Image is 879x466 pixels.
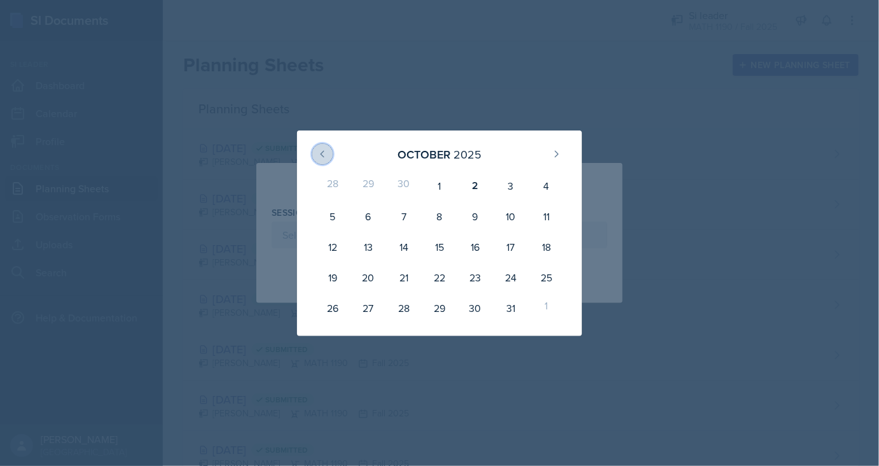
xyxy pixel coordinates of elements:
[386,232,422,262] div: 14
[529,262,564,293] div: 25
[315,171,350,201] div: 28
[453,146,481,163] div: 2025
[529,232,564,262] div: 18
[350,262,386,293] div: 20
[386,201,422,232] div: 7
[493,201,529,232] div: 10
[493,262,529,293] div: 24
[315,201,350,232] div: 5
[315,232,350,262] div: 12
[422,262,457,293] div: 22
[422,171,457,201] div: 1
[315,262,350,293] div: 19
[493,293,529,323] div: 31
[386,171,422,201] div: 30
[350,171,386,201] div: 29
[529,201,564,232] div: 11
[398,146,450,163] div: October
[350,232,386,262] div: 13
[386,293,422,323] div: 28
[457,232,493,262] div: 16
[529,293,564,323] div: 1
[422,232,457,262] div: 15
[529,171,564,201] div: 4
[457,262,493,293] div: 23
[457,201,493,232] div: 9
[315,293,350,323] div: 26
[386,262,422,293] div: 21
[457,171,493,201] div: 2
[422,201,457,232] div: 8
[493,232,529,262] div: 17
[457,293,493,323] div: 30
[422,293,457,323] div: 29
[350,201,386,232] div: 6
[350,293,386,323] div: 27
[493,171,529,201] div: 3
